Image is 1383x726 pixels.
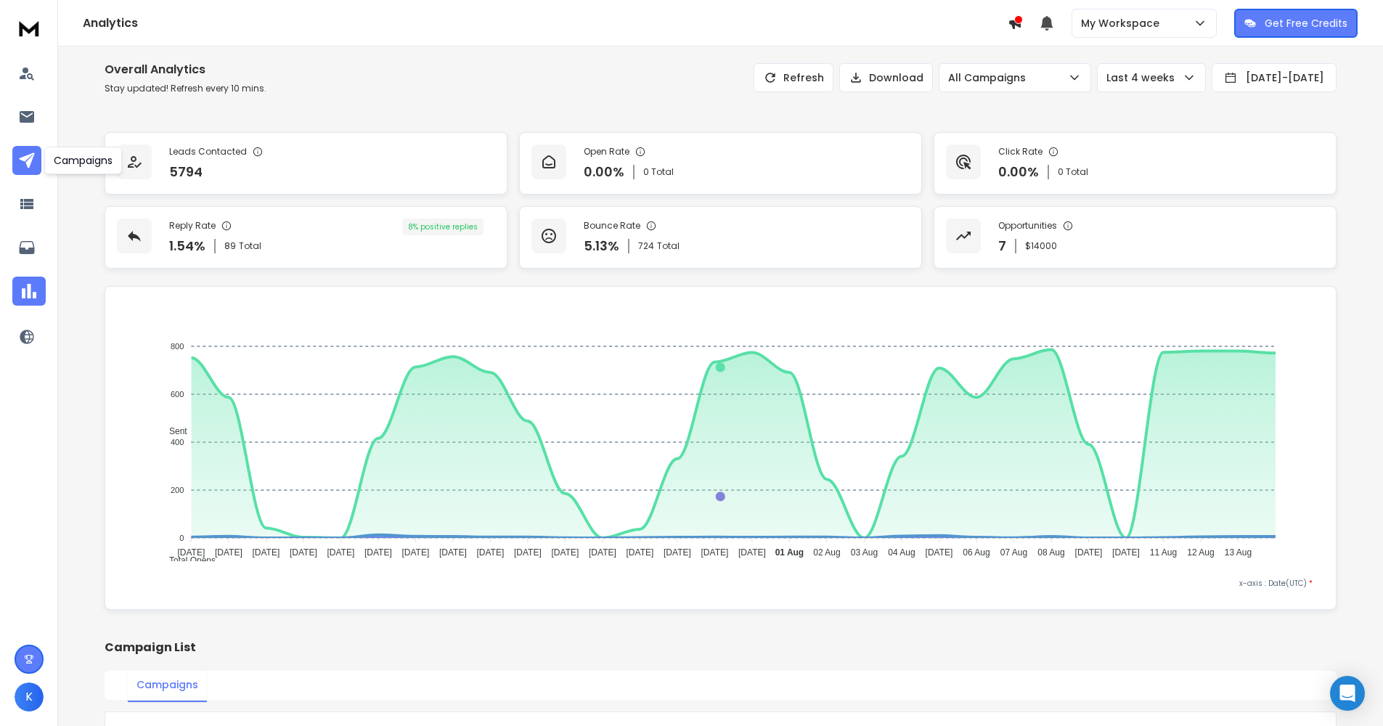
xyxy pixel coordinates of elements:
[813,547,840,558] tspan: 02 Aug
[83,15,1008,32] h1: Analytics
[775,547,804,558] tspan: 01 Aug
[171,438,184,446] tspan: 400
[179,534,184,542] tspan: 0
[105,132,507,195] a: Leads Contacted5794
[177,547,205,558] tspan: [DATE]
[169,236,205,256] p: 1.54 %
[15,682,44,711] button: K
[664,547,691,558] tspan: [DATE]
[519,206,922,269] a: Bounce Rate5.13%724Total
[1265,16,1347,30] p: Get Free Credits
[584,162,624,182] p: 0.00 %
[519,132,922,195] a: Open Rate0.00%0 Total
[364,547,392,558] tspan: [DATE]
[589,547,616,558] tspan: [DATE]
[851,547,878,558] tspan: 03 Aug
[1212,63,1337,92] button: [DATE]-[DATE]
[934,132,1337,195] a: Click Rate0.00%0 Total
[1112,547,1140,558] tspan: [DATE]
[439,547,467,558] tspan: [DATE]
[252,547,280,558] tspan: [DATE]
[169,162,203,182] p: 5794
[1075,547,1103,558] tspan: [DATE]
[169,146,247,158] p: Leads Contacted
[105,206,507,269] a: Reply Rate1.54%89Total8% positive replies
[1025,240,1057,252] p: $ 14000
[643,166,674,178] p: 0 Total
[738,547,766,558] tspan: [DATE]
[158,426,187,436] span: Sent
[1188,547,1215,558] tspan: 12 Aug
[169,220,216,232] p: Reply Rate
[15,15,44,41] img: logo
[158,555,216,566] span: Total Opens
[514,547,542,558] tspan: [DATE]
[551,547,579,558] tspan: [DATE]
[239,240,261,252] span: Total
[998,162,1039,182] p: 0.00 %
[128,669,207,702] button: Campaigns
[476,547,504,558] tspan: [DATE]
[171,486,184,494] tspan: 200
[783,70,824,85] p: Refresh
[1234,9,1358,38] button: Get Free Credits
[626,547,653,558] tspan: [DATE]
[105,639,1337,656] h2: Campaign List
[998,236,1006,256] p: 7
[584,220,640,232] p: Bounce Rate
[1037,547,1064,558] tspan: 08 Aug
[934,206,1337,269] a: Opportunities7$14000
[584,146,629,158] p: Open Rate
[657,240,680,252] span: Total
[128,578,1313,589] p: x-axis : Date(UTC)
[327,547,354,558] tspan: [DATE]
[701,547,729,558] tspan: [DATE]
[1081,16,1165,30] p: My Workspace
[926,547,953,558] tspan: [DATE]
[948,70,1032,85] p: All Campaigns
[171,390,184,399] tspan: 600
[963,547,990,558] tspan: 06 Aug
[1330,676,1365,711] div: Open Intercom Messenger
[1225,547,1252,558] tspan: 13 Aug
[224,240,236,252] span: 89
[171,342,184,351] tspan: 800
[1150,547,1177,558] tspan: 11 Aug
[44,147,122,174] div: Campaigns
[1058,166,1088,178] p: 0 Total
[290,547,317,558] tspan: [DATE]
[215,547,242,558] tspan: [DATE]
[998,220,1057,232] p: Opportunities
[1106,70,1180,85] p: Last 4 weeks
[105,83,266,94] p: Stay updated! Refresh every 10 mins.
[401,547,429,558] tspan: [DATE]
[888,547,915,558] tspan: 04 Aug
[754,63,833,92] button: Refresh
[638,240,654,252] span: 724
[998,146,1043,158] p: Click Rate
[584,236,619,256] p: 5.13 %
[1000,547,1027,558] tspan: 07 Aug
[402,219,484,235] div: 8 % positive replies
[839,63,933,92] button: Download
[869,70,923,85] p: Download
[105,61,266,78] h1: Overall Analytics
